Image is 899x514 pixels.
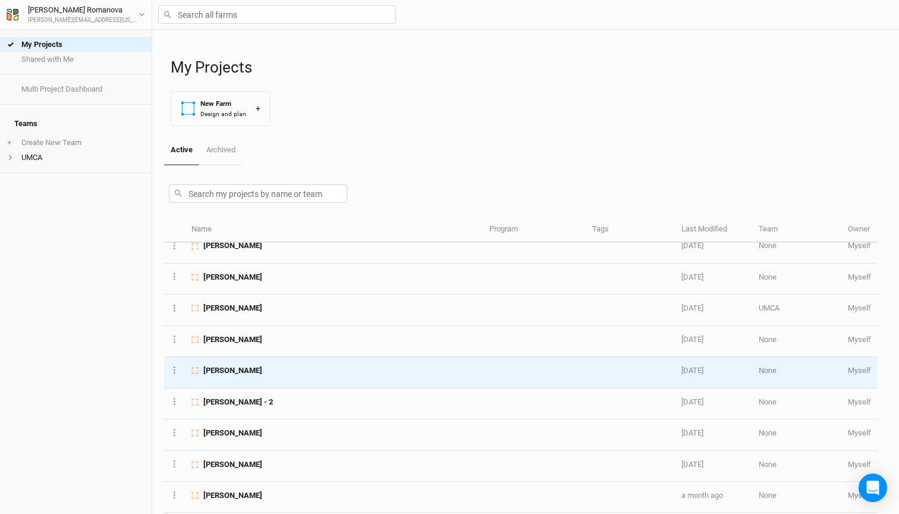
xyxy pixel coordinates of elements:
[200,109,246,118] div: Design and plan
[848,460,871,469] span: o.romanova@missouri.edu
[6,4,146,25] button: [PERSON_NAME] Romanova[PERSON_NAME][EMAIL_ADDRESS][US_STATE][DOMAIN_NAME]
[256,102,260,115] div: +
[203,272,262,283] span: Ben Brownlow
[752,451,841,482] td: None
[681,428,703,437] span: Sep 16, 2025 11:00 AM
[681,335,703,344] span: Sep 18, 2025 2:55 PM
[841,217,878,243] th: Owner
[681,397,703,406] span: Sep 18, 2025 8:48 AM
[848,303,871,312] span: o.romanova@missouri.edu
[203,490,262,501] span: Bill Rouggly
[681,491,723,500] span: Sep 3, 2025 12:57 PM
[483,217,585,243] th: Program
[200,99,246,109] div: New Farm
[203,459,262,470] span: Graybill Claude
[848,428,871,437] span: o.romanova@missouri.edu
[848,366,871,375] span: o.romanova@missouri.edu
[185,217,483,243] th: Name
[203,428,262,438] span: Bryant Dianna
[171,58,887,77] h1: My Projects
[752,232,841,263] td: None
[681,460,703,469] span: Sep 15, 2025 4:43 PM
[675,217,752,243] th: Last Modified
[752,294,841,325] td: UMCA
[28,4,139,16] div: [PERSON_NAME] Romanova
[7,138,11,148] span: +
[203,240,262,251] span: David Hall
[752,357,841,388] td: None
[681,272,703,281] span: Sep 23, 2025 1:51 PM
[7,112,144,136] h4: Teams
[681,366,703,375] span: Sep 18, 2025 1:50 PM
[752,419,841,450] td: None
[158,5,396,24] input: Search all farms
[752,264,841,294] td: None
[203,365,262,376] span: Maria Haag
[848,397,871,406] span: o.romanova@missouri.edu
[752,388,841,419] td: None
[164,136,199,165] a: Active
[203,303,262,314] span: Isaac Ellis
[203,334,262,345] span: Ryan Reed
[681,303,703,312] span: Sep 22, 2025 5:16 PM
[848,241,871,250] span: o.romanova@missouri.edu
[848,272,871,281] span: o.romanova@missouri.edu
[848,491,871,500] span: o.romanova@missouri.edu
[203,397,273,408] span: Kody Karr - 2
[586,217,675,243] th: Tags
[859,474,887,502] div: Open Intercom Messenger
[848,335,871,344] span: o.romanova@missouri.edu
[752,482,841,513] td: None
[199,136,241,164] a: Archived
[752,326,841,357] td: None
[169,184,347,203] input: Search my projects by name or team
[171,91,271,126] button: New FarmDesign and plan+
[681,241,703,250] span: Sep 23, 2025 2:50 PM
[752,217,841,243] th: Team
[28,16,139,25] div: [PERSON_NAME][EMAIL_ADDRESS][US_STATE][DOMAIN_NAME]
